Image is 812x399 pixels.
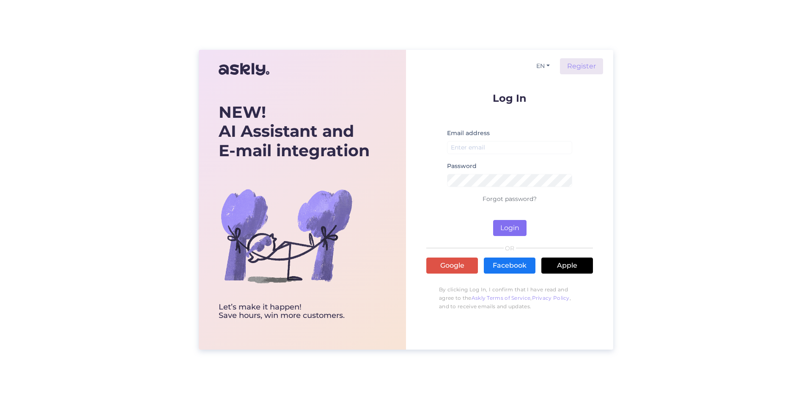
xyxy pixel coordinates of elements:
[426,281,593,315] p: By clicking Log In, I confirm that I have read and agree to the , , and to receive emails and upd...
[532,295,570,301] a: Privacy Policy
[426,93,593,103] p: Log In
[493,220,527,236] button: Login
[560,58,603,74] a: Register
[533,60,553,72] button: EN
[219,102,266,122] b: NEW!
[219,303,370,320] div: Let’s make it happen! Save hours, win more customers.
[447,162,477,171] label: Password
[504,245,516,251] span: OR
[541,258,593,274] a: Apple
[219,59,269,79] img: Askly
[484,258,535,274] a: Facebook
[426,258,478,274] a: Google
[219,103,370,160] div: AI Assistant and E-mail integration
[447,141,572,154] input: Enter email
[483,195,537,203] a: Forgot password?
[219,168,354,303] img: bg-askly
[447,129,490,138] label: Email address
[472,295,531,301] a: Askly Terms of Service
